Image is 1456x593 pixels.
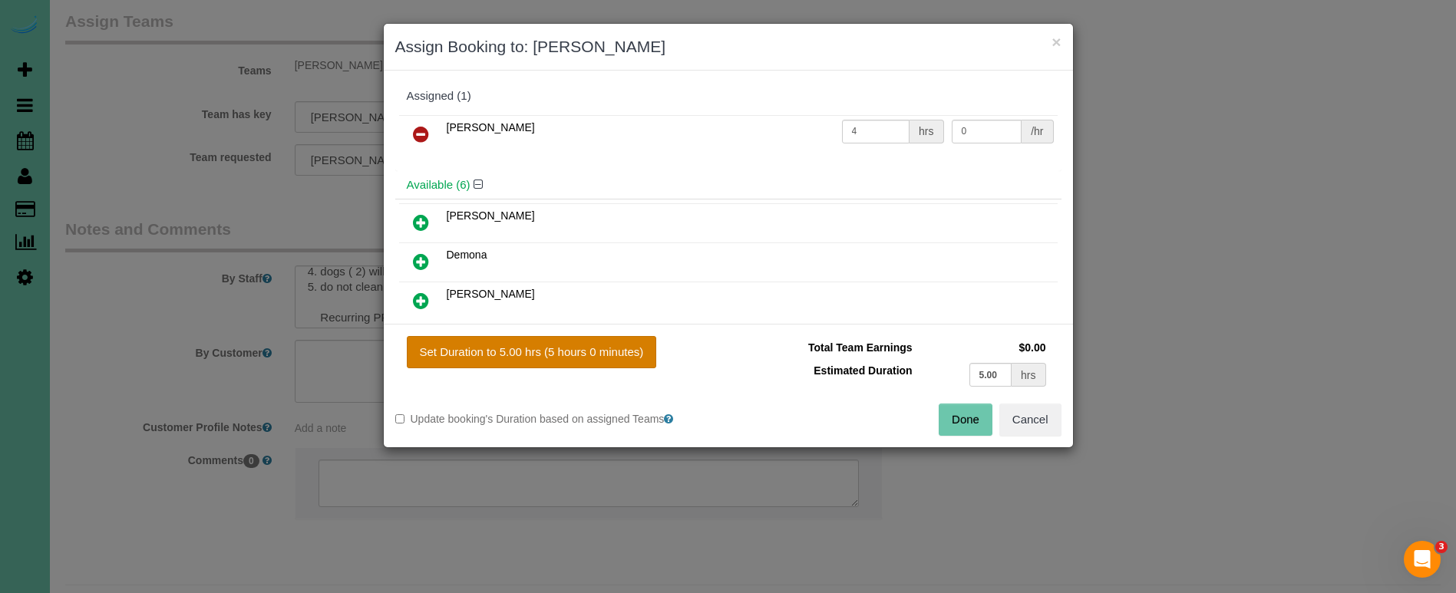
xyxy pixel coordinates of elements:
[407,336,657,368] button: Set Duration to 5.00 hrs (5 hours 0 minutes)
[447,121,535,133] span: [PERSON_NAME]
[1052,34,1061,50] button: ×
[407,179,1050,192] h4: Available (6)
[916,336,1050,359] td: $0.00
[447,209,535,222] span: [PERSON_NAME]
[740,336,916,359] td: Total Team Earnings
[910,120,943,143] div: hrs
[1404,541,1441,578] iframe: Intercom live chat
[407,90,1050,103] div: Assigned (1)
[447,288,535,300] span: [PERSON_NAME]
[447,249,487,261] span: Demona
[395,414,404,423] input: Update booking's Duration based on assigned Teams
[1012,363,1045,387] div: hrs
[1435,541,1448,553] span: 3
[814,364,912,377] span: Estimated Duration
[939,404,992,436] button: Done
[395,35,1061,58] h3: Assign Booking to: [PERSON_NAME]
[395,411,717,427] label: Update booking's Duration based on assigned Teams
[1022,120,1053,143] div: /hr
[999,404,1061,436] button: Cancel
